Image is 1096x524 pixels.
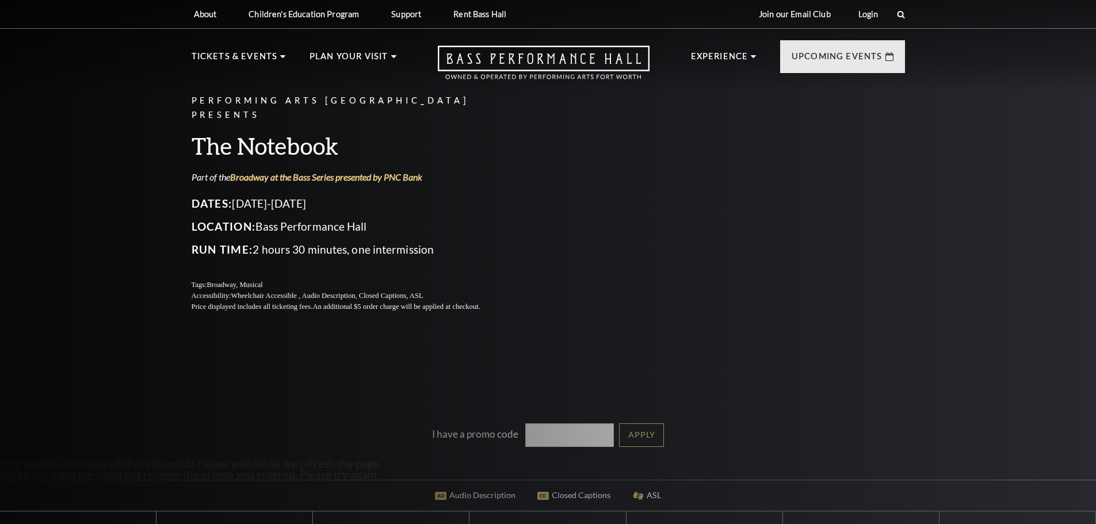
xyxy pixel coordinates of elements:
p: Rent Bass Hall [453,9,506,19]
p: Price displayed includes all ticketing fees. [192,301,508,312]
p: Plan Your Visit [310,49,388,70]
span: Broadway, Musical [207,281,262,289]
p: Upcoming Events [792,49,883,70]
p: Part of the [192,171,508,183]
p: Experience [691,49,749,70]
p: Performing Arts [GEOGRAPHIC_DATA] Presents [192,94,508,123]
p: Bass Performance Hall [192,217,508,236]
p: [DATE]-[DATE] [192,194,508,213]
p: About [194,9,217,19]
span: Run Time: [192,243,253,256]
span: Wheelchair Accessible , Audio Description, Closed Captions, ASL [231,292,423,300]
a: Broadway at the Bass Series presented by PNC Bank [230,171,422,182]
p: Tags: [192,280,508,290]
span: Location: [192,220,256,233]
h3: The Notebook [192,131,508,160]
p: 2 hours 30 minutes, one intermission [192,240,508,259]
span: An additional $5 order charge will be applied at checkout. [312,303,480,311]
p: Support [391,9,421,19]
span: Dates: [192,197,232,210]
p: Accessibility: [192,290,508,301]
p: Children's Education Program [249,9,359,19]
p: Tickets & Events [192,49,278,70]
